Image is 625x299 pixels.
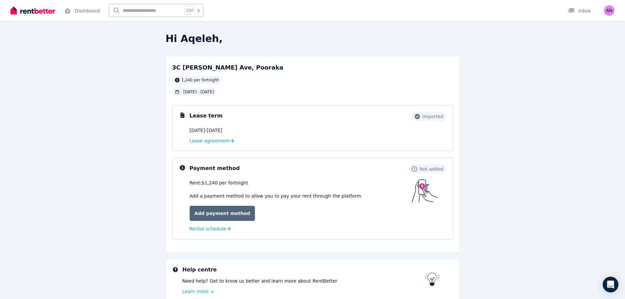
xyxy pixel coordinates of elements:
[182,288,425,295] a: Learn more
[182,278,425,284] p: Need help? Get to know us better and learn more about RentBetter
[603,277,618,292] div: Open Intercom Messenger
[190,206,255,221] a: Add payment method
[190,164,240,172] h3: Payment method
[568,8,591,14] div: Inbox
[190,138,230,144] span: Lease agreement
[181,77,219,83] span: 1,240 per fortnight
[190,180,412,186] div: Rent: $1,240 per fortnight
[190,112,223,120] h3: Lease term
[198,8,200,13] span: k
[425,273,440,286] img: RentBetter help centre
[420,166,444,172] span: Not added
[10,6,55,15] img: RentBetter
[182,266,425,274] h3: Help centre
[190,138,234,144] a: Lease agreement
[423,113,444,120] span: Imported
[183,89,214,95] span: [DATE] - [DATE]
[172,63,283,72] h2: 3C [PERSON_NAME] Ave, Pooraka
[190,225,226,232] span: Rental schedule
[190,225,231,232] a: Rental schedule
[190,193,412,199] p: Add a payment method to allow you to pay your rent through the platform.
[190,127,222,134] span: [DATE] - [DATE]
[185,6,195,15] span: Ctrl
[604,5,615,16] img: Aqeleh Nazari
[412,180,438,203] img: Payment method
[166,33,460,45] h2: Hi Aqeleh,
